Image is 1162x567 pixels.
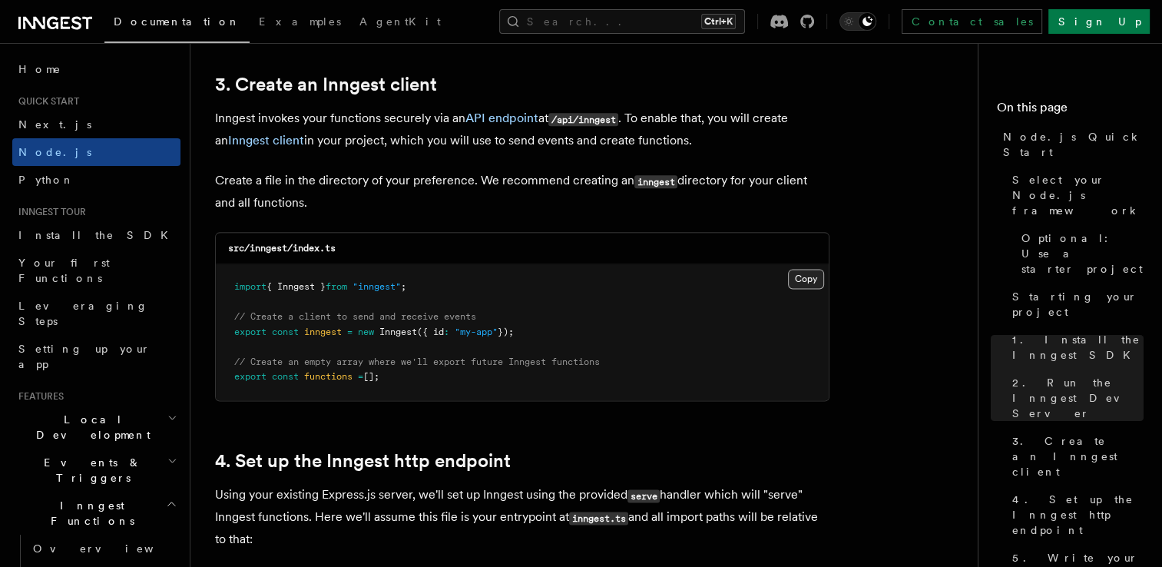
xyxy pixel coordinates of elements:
[379,327,417,337] span: Inngest
[234,356,600,367] span: // Create an empty array where we'll export future Inngest functions
[1048,9,1150,34] a: Sign Up
[569,512,628,525] code: inngest.ts
[266,281,326,292] span: { Inngest }
[1012,492,1144,538] span: 4. Set up the Inngest http endpoint
[304,327,342,337] span: inngest
[12,111,180,138] a: Next.js
[1012,433,1144,479] span: 3. Create an Inngest client
[363,371,379,382] span: [];
[12,138,180,166] a: Node.js
[358,371,363,382] span: =
[114,15,240,28] span: Documentation
[1006,166,1144,224] a: Select your Node.js framework
[228,133,304,148] a: Inngest client
[12,95,79,108] span: Quick start
[997,123,1144,166] a: Node.js Quick Start
[234,327,266,337] span: export
[18,229,177,241] span: Install the SDK
[1006,486,1144,544] a: 4. Set up the Inngest http endpoint
[12,455,167,486] span: Events & Triggers
[104,5,250,43] a: Documentation
[18,300,148,327] span: Leveraging Steps
[997,98,1144,123] h4: On this page
[12,249,180,292] a: Your first Functions
[465,111,538,125] a: API endpoint
[12,492,180,535] button: Inngest Functions
[234,371,266,382] span: export
[1012,332,1144,363] span: 1. Install the Inngest SDK
[12,498,166,529] span: Inngest Functions
[353,281,401,292] span: "inngest"
[304,371,353,382] span: functions
[18,174,74,186] span: Python
[455,327,498,337] span: "my-app"
[18,146,91,158] span: Node.js
[234,311,476,322] span: // Create a client to send and receive events
[250,5,350,41] a: Examples
[634,175,677,188] code: inngest
[1003,129,1144,160] span: Node.js Quick Start
[839,12,876,31] button: Toggle dark mode
[215,484,829,550] p: Using your existing Express.js server, we'll set up Inngest using the provided handler which will...
[18,343,151,370] span: Setting up your app
[12,412,167,443] span: Local Development
[358,327,374,337] span: new
[259,15,341,28] span: Examples
[18,118,91,131] span: Next.js
[12,55,180,83] a: Home
[627,489,660,502] code: serve
[1006,369,1144,427] a: 2. Run the Inngest Dev Server
[272,327,299,337] span: const
[1012,289,1144,320] span: Starting your project
[1006,427,1144,486] a: 3. Create an Inngest client
[12,166,180,194] a: Python
[499,9,745,34] button: Search...Ctrl+K
[12,206,86,218] span: Inngest tour
[548,113,618,126] code: /api/inngest
[27,535,180,562] a: Overview
[788,269,824,289] button: Copy
[701,14,736,29] kbd: Ctrl+K
[18,61,61,77] span: Home
[326,281,347,292] span: from
[401,281,406,292] span: ;
[347,327,353,337] span: =
[228,243,336,254] code: src/inngest/index.ts
[1012,172,1144,218] span: Select your Node.js framework
[12,335,180,378] a: Setting up your app
[33,542,191,555] span: Overview
[1021,230,1144,277] span: Optional: Use a starter project
[18,257,110,284] span: Your first Functions
[12,390,64,403] span: Features
[350,5,450,41] a: AgentKit
[12,292,180,335] a: Leveraging Steps
[215,74,437,95] a: 3. Create an Inngest client
[272,371,299,382] span: const
[12,221,180,249] a: Install the SDK
[1006,326,1144,369] a: 1. Install the Inngest SDK
[1015,224,1144,283] a: Optional: Use a starter project
[359,15,441,28] span: AgentKit
[12,449,180,492] button: Events & Triggers
[215,170,829,214] p: Create a file in the directory of your preference. We recommend creating an directory for your cl...
[902,9,1042,34] a: Contact sales
[12,406,180,449] button: Local Development
[215,450,511,472] a: 4. Set up the Inngest http endpoint
[498,327,514,337] span: });
[1006,283,1144,326] a: Starting your project
[215,108,829,151] p: Inngest invokes your functions securely via an at . To enable that, you will create an in your pr...
[234,281,266,292] span: import
[1012,375,1144,421] span: 2. Run the Inngest Dev Server
[417,327,444,337] span: ({ id
[444,327,449,337] span: :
